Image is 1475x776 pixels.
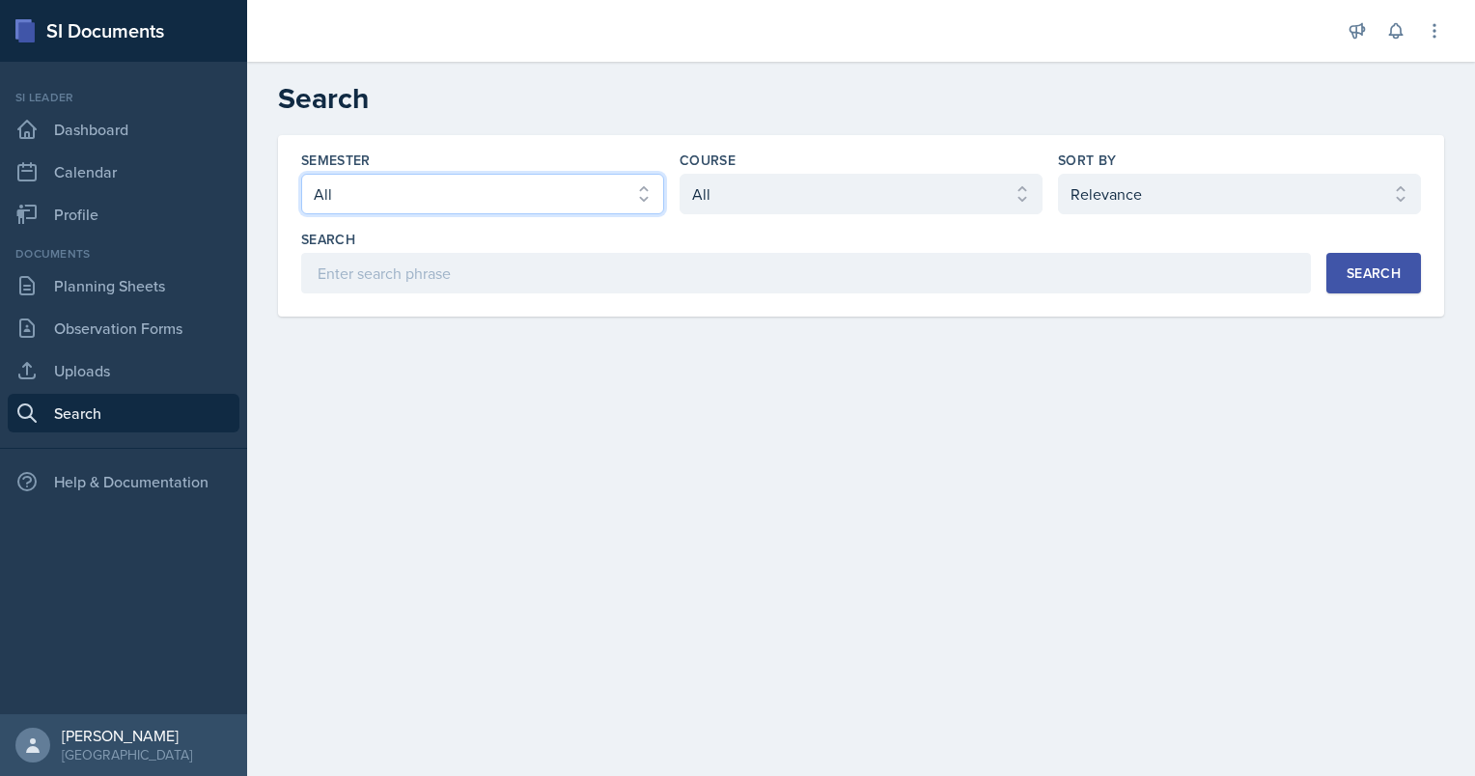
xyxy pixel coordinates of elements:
a: Planning Sheets [8,266,239,305]
div: Si leader [8,89,239,106]
div: Help & Documentation [8,462,239,501]
div: [PERSON_NAME] [62,726,192,745]
a: Search [8,394,239,432]
button: Search [1326,253,1421,293]
input: Enter search phrase [301,253,1311,293]
div: [GEOGRAPHIC_DATA] [62,745,192,764]
h2: Search [278,81,1444,116]
a: Uploads [8,351,239,390]
a: Profile [8,195,239,234]
label: Sort By [1058,151,1116,170]
a: Calendar [8,152,239,191]
div: Documents [8,245,239,263]
a: Dashboard [8,110,239,149]
label: Semester [301,151,371,170]
label: Course [680,151,736,170]
label: Search [301,230,355,249]
div: Search [1347,265,1401,281]
a: Observation Forms [8,309,239,347]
